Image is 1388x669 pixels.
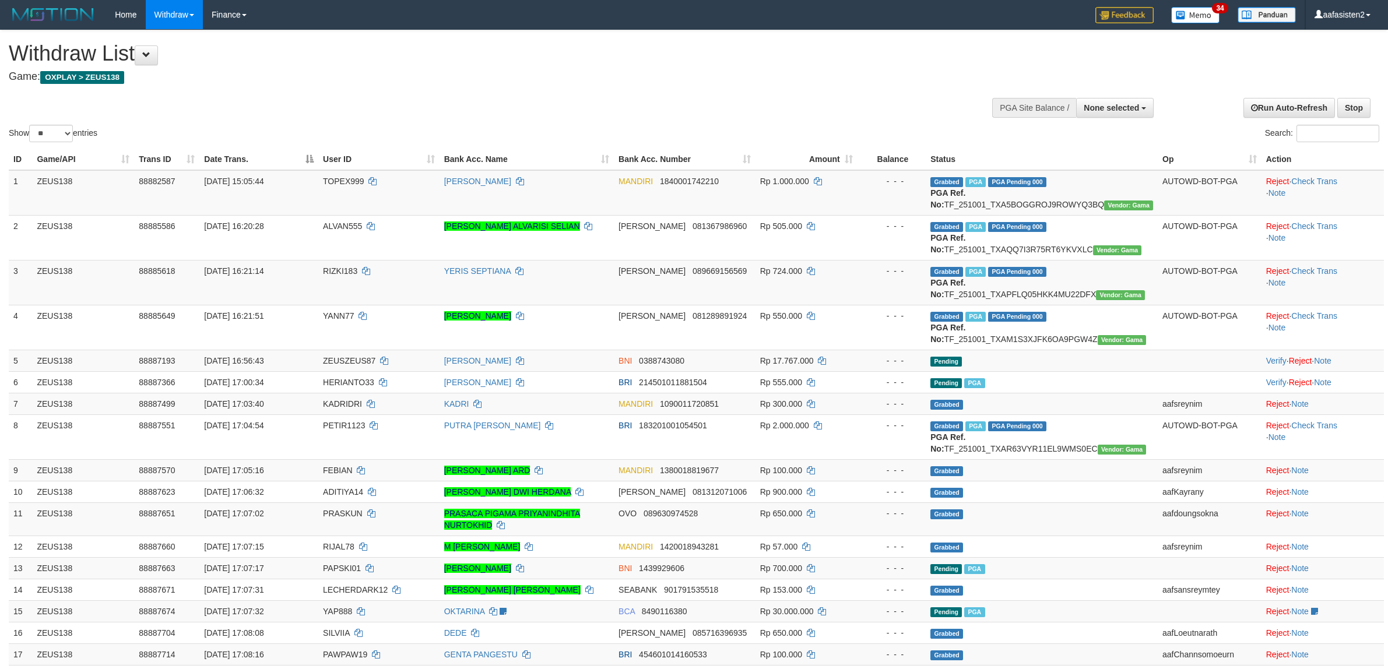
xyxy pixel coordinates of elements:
[619,628,686,638] span: [PERSON_NAME]
[444,466,530,475] a: [PERSON_NAME] ARD
[639,564,684,573] span: Copy 1439929606 to clipboard
[862,464,921,476] div: - - -
[619,466,653,475] span: MANDIRI
[32,371,134,393] td: ZEUS138
[862,355,921,367] div: - - -
[862,220,921,232] div: - - -
[988,421,1046,431] span: PGA Pending
[1158,305,1262,350] td: AUTOWD-BOT-PGA
[760,378,802,387] span: Rp 555.000
[444,378,511,387] a: [PERSON_NAME]
[134,149,199,170] th: Trans ID: activate to sort column ascending
[1158,414,1262,459] td: AUTOWD-BOT-PGA
[9,305,32,350] td: 4
[965,312,986,322] span: Marked by aafanarl
[9,371,32,393] td: 6
[964,607,985,617] span: Marked by aafmaleo
[965,421,986,431] span: Marked by aafanarl
[1262,305,1384,350] td: · ·
[1268,233,1286,242] a: Note
[930,267,963,277] span: Grabbed
[1084,103,1139,112] span: None selected
[642,607,687,616] span: Copy 8490116380 to clipboard
[139,177,175,186] span: 88882587
[9,260,32,305] td: 3
[323,542,354,551] span: RIJAL78
[323,421,365,430] span: PETIR1123
[444,221,580,231] a: [PERSON_NAME] ALVARISI SELIAN
[32,414,134,459] td: ZEUS138
[693,311,747,321] span: Copy 081289891924 to clipboard
[619,421,632,430] span: BRI
[323,466,353,475] span: FEBIAN
[619,564,632,573] span: BNI
[1266,266,1289,276] a: Reject
[862,584,921,596] div: - - -
[926,149,1158,170] th: Status
[204,564,263,573] span: [DATE] 17:07:17
[930,488,963,498] span: Grabbed
[32,579,134,600] td: ZEUS138
[965,267,986,277] span: Marked by aafanarl
[204,607,263,616] span: [DATE] 17:07:32
[930,312,963,322] span: Grabbed
[139,311,175,321] span: 88885649
[32,481,134,502] td: ZEUS138
[862,398,921,410] div: - - -
[323,356,375,365] span: ZEUSZEUS87
[965,222,986,232] span: Marked by aafanarl
[1262,260,1384,305] td: · ·
[760,311,802,321] span: Rp 550.000
[862,627,921,639] div: - - -
[1266,466,1289,475] a: Reject
[139,221,175,231] span: 88885586
[323,607,352,616] span: YAP888
[1291,607,1309,616] a: Note
[1158,170,1262,216] td: AUTOWD-BOT-PGA
[1291,585,1309,594] a: Note
[32,502,134,536] td: ZEUS138
[1098,445,1147,455] span: Vendor URL: https://trx31.1velocity.biz
[1262,215,1384,260] td: · ·
[139,356,175,365] span: 88887193
[1268,278,1286,287] a: Note
[930,400,963,410] span: Grabbed
[1266,177,1289,186] a: Reject
[444,266,511,276] a: YERIS SEPTIANA
[1098,335,1147,345] span: Vendor URL: https://trx31.1velocity.biz
[32,149,134,170] th: Game/API: activate to sort column ascending
[862,376,921,388] div: - - -
[199,149,318,170] th: Date Trans.: activate to sort column descending
[760,564,802,573] span: Rp 700.000
[1266,311,1289,321] a: Reject
[139,628,175,638] span: 88887704
[1266,421,1289,430] a: Reject
[1266,650,1289,659] a: Reject
[1262,557,1384,579] td: ·
[614,149,756,170] th: Bank Acc. Number: activate to sort column ascending
[1262,579,1384,600] td: ·
[444,585,581,594] a: [PERSON_NAME] [PERSON_NAME]
[1291,487,1309,497] a: Note
[1262,536,1384,557] td: ·
[1076,98,1154,118] button: None selected
[862,541,921,552] div: - - -
[1266,399,1289,409] a: Reject
[444,628,467,638] a: DEDE
[204,378,263,387] span: [DATE] 17:00:34
[9,6,97,23] img: MOTION_logo.png
[40,71,124,84] span: OXPLAY > ZEUS138
[32,459,134,481] td: ZEUS138
[1291,509,1309,518] a: Note
[760,177,809,186] span: Rp 1.000.000
[619,266,686,276] span: [PERSON_NAME]
[32,350,134,371] td: ZEUS138
[930,543,963,552] span: Grabbed
[619,221,686,231] span: [PERSON_NAME]
[930,607,962,617] span: Pending
[619,607,635,616] span: BCA
[1158,502,1262,536] td: aafdoungsokna
[323,221,362,231] span: ALVAN555
[1262,350,1384,371] td: · ·
[1266,607,1289,616] a: Reject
